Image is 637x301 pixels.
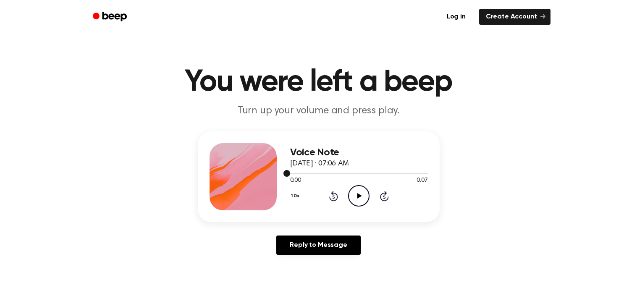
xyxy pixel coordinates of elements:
[290,160,349,168] span: [DATE] · 07:06 AM
[290,189,303,203] button: 1.0x
[479,9,550,25] a: Create Account
[290,176,301,185] span: 0:00
[87,9,134,25] a: Beep
[290,147,428,158] h3: Voice Note
[417,176,427,185] span: 0:07
[104,67,534,97] h1: You were left a beep
[276,236,360,255] a: Reply to Message
[438,7,474,26] a: Log in
[157,104,480,118] p: Turn up your volume and press play.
